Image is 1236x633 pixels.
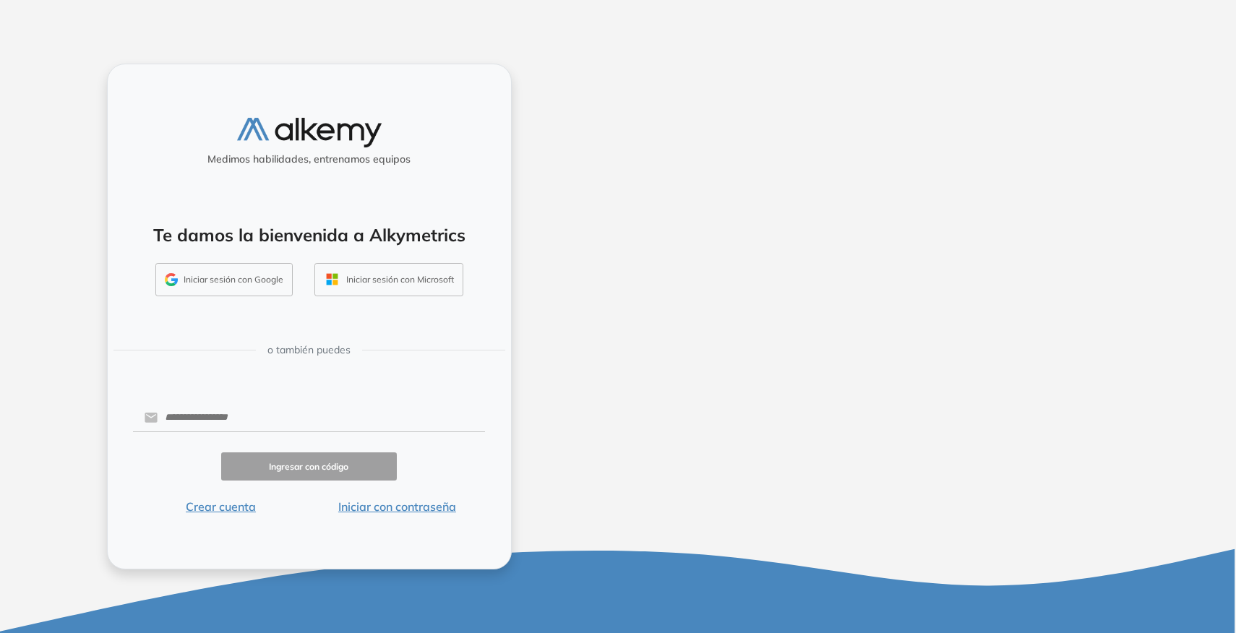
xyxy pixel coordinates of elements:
iframe: Chat Widget [976,465,1236,633]
button: Crear cuenta [133,498,309,515]
h5: Medimos habilidades, entrenamos equipos [113,153,505,165]
button: Iniciar con contraseña [309,498,485,515]
div: Widget de chat [976,465,1236,633]
img: OUTLOOK_ICON [324,271,340,288]
button: Iniciar sesión con Microsoft [314,263,463,296]
img: logo-alkemy [237,118,382,147]
span: o también puedes [267,343,351,358]
img: GMAIL_ICON [165,273,178,286]
button: Iniciar sesión con Google [155,263,293,296]
button: Ingresar con código [221,452,398,481]
h4: Te damos la bienvenida a Alkymetrics [126,225,492,246]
